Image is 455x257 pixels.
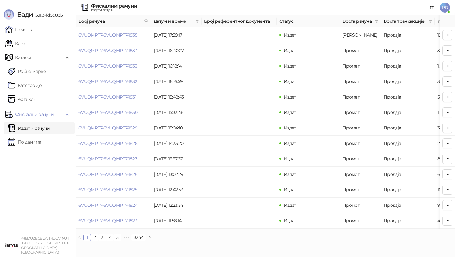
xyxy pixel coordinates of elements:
span: filter [373,16,380,26]
td: [DATE] 15:04:10 [151,120,202,136]
td: Аванс [340,27,381,43]
td: [DATE] 17:39:17 [151,27,202,43]
td: 6VUQMPT7-6VUQMPT7-1832 [76,74,151,89]
a: 6VUQMPT7-6VUQMPT7-1827 [78,156,137,162]
span: Датум и време [154,18,193,25]
span: filter [194,16,200,26]
td: [DATE] 14:33:20 [151,136,202,151]
td: Продаја [381,151,435,167]
a: Категорије [8,79,42,92]
button: left [76,234,83,241]
span: Издат [284,32,296,38]
td: 6VUQMPT7-6VUQMPT7-1831 [76,89,151,105]
span: Фискални рачуни [15,108,54,121]
td: [DATE] 16:40:27 [151,43,202,58]
div: Издати рачуни [91,9,137,12]
a: Почетна [5,23,33,36]
td: Промет [340,167,381,182]
td: [DATE] 15:33:46 [151,105,202,120]
a: Издати рачуни [8,122,50,134]
td: 6VUQMPT7-6VUQMPT7-1827 [76,151,151,167]
span: filter [427,16,434,26]
a: 6VUQMPT7-6VUQMPT7-1834 [78,48,137,53]
td: Продаја [381,120,435,136]
li: 4 [106,234,114,241]
li: Следећих 5 Страна [121,234,131,241]
span: Издат [284,202,296,208]
td: Промет [340,213,381,229]
td: Продаја [381,27,435,43]
a: 6VUQMPT7-6VUQMPT7-1828 [78,140,137,146]
td: Продаја [381,58,435,74]
span: right [148,236,151,239]
span: 3.11.3-fd0d8d3 [33,12,63,18]
td: [DATE] 16:18:14 [151,58,202,74]
a: 4 [106,234,113,241]
span: PD [440,3,450,13]
td: Промет [340,198,381,213]
li: Следећа страна [146,234,153,241]
small: PREDUZEĆE ZA TRGOVINU I USLUGE ISTYLE STORES DOO [GEOGRAPHIC_DATA] ([GEOGRAPHIC_DATA]) [20,236,71,254]
td: Продаја [381,167,435,182]
td: 6VUQMPT7-6VUQMPT7-1834 [76,43,151,58]
td: Промет [340,151,381,167]
span: Каталог [15,51,32,64]
span: Издат [284,94,296,100]
td: Промет [340,43,381,58]
td: Промет [340,74,381,89]
a: 6VUQMPT7-6VUQMPT7-1831 [78,94,136,100]
td: Продаја [381,74,435,89]
span: Издат [284,125,296,131]
td: Продаја [381,89,435,105]
th: Статус [277,15,340,27]
li: 2 [91,234,99,241]
span: ••• [121,234,131,241]
th: Број рачуна [76,15,151,27]
td: Промет [340,89,381,105]
li: Претходна страна [76,234,83,241]
a: 2 [91,234,98,241]
a: 5 [114,234,121,241]
img: 64x64-companyLogo-77b92cf4-9946-4f36-9751-bf7bb5fd2c7d.png [5,239,18,252]
a: 6VUQMPT7-6VUQMPT7-1825 [78,187,137,193]
a: 6VUQMPT7-6VUQMPT7-1833 [78,63,137,69]
li: 3244 [131,234,146,241]
th: Број референтног документа [202,15,277,27]
a: По данима [8,136,41,148]
td: 6VUQMPT7-6VUQMPT7-1830 [76,105,151,120]
span: Издат [284,110,296,115]
th: Врста рачуна [340,15,381,27]
a: 6VUQMPT7-6VUQMPT7-1829 [78,125,137,131]
td: Промет [340,120,381,136]
button: right [146,234,153,241]
span: Издат [284,171,296,177]
td: Продаја [381,105,435,120]
td: Продаја [381,136,435,151]
td: [DATE] 11:58:14 [151,213,202,229]
span: Издат [284,79,296,84]
a: Каса [5,37,25,50]
a: ArtikliАртикли [8,93,37,105]
a: 1 [84,234,91,241]
span: Издат [284,63,296,69]
td: 6VUQMPT7-6VUQMPT7-1833 [76,58,151,74]
td: 6VUQMPT7-6VUQMPT7-1835 [76,27,151,43]
span: Врста трансакције [384,18,426,25]
span: filter [375,19,379,23]
a: 6VUQMPT7-6VUQMPT7-1835 [78,32,137,38]
a: 3 [99,234,106,241]
td: 6VUQMPT7-6VUQMPT7-1826 [76,167,151,182]
a: Документација [427,3,437,13]
span: left [78,236,82,239]
a: 3244 [132,234,145,241]
td: [DATE] 12:23:54 [151,198,202,213]
td: 6VUQMPT7-6VUQMPT7-1828 [76,136,151,151]
td: Промет [340,182,381,198]
a: 6VUQMPT7-6VUQMPT7-1826 [78,171,137,177]
a: 6VUQMPT7-6VUQMPT7-1832 [78,79,137,84]
td: Продаја [381,198,435,213]
span: filter [428,19,432,23]
td: [DATE] 15:48:43 [151,89,202,105]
